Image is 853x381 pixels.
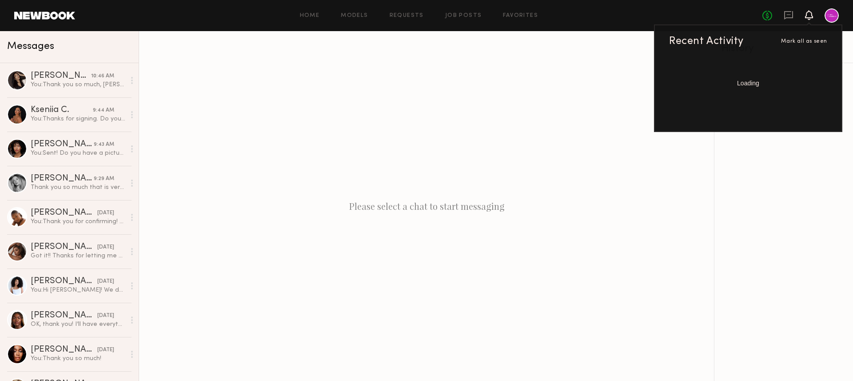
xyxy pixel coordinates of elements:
a: Job Posts [445,13,482,19]
div: Recent Activity [669,36,744,47]
div: [DATE] [97,312,114,320]
div: You: Thanks for signing. Do you have a picture of the white tank top/cami you plan to wear? [31,115,125,123]
div: You: Thank you so much, [PERSON_NAME]! The agreement has been shared to the provided email addres... [31,80,125,89]
div: Please select a chat to start messaging [139,31,714,381]
div: You: Sent! Do you have a picture of the white tank top/cami you plan to wear? [31,149,125,157]
div: [DATE] [97,243,114,252]
div: Got it!! Thanks for letting me know. I will definitely do that & stay in touch. Good luck on this... [31,252,125,260]
span: Loading [737,80,759,86]
div: You: Thank you for confirming! Please let us know if you have any questions about the brief :) [31,217,125,226]
a: Home [300,13,320,19]
div: [PERSON_NAME] [31,140,94,149]
div: [PERSON_NAME] [31,345,97,354]
div: [PERSON_NAME] [31,277,97,286]
div: [PERSON_NAME] [31,174,94,183]
div: [DATE] [97,277,114,286]
div: You: Hi [PERSON_NAME]! We decided to move forward with another talent. We hope to work with you i... [31,286,125,294]
div: [PERSON_NAME] [31,311,97,320]
div: [PERSON_NAME] [31,243,97,252]
a: Models [341,13,368,19]
div: [PERSON_NAME] [31,209,97,217]
div: [PERSON_NAME] [31,72,91,80]
div: OK, thank you! I’ll have everything signed by the end of the day. [31,320,125,329]
div: [DATE] [97,209,114,217]
div: 9:29 AM [94,175,114,183]
div: [DATE] [97,346,114,354]
a: Favorites [503,13,538,19]
div: 9:43 AM [94,140,114,149]
div: 10:46 AM [91,72,114,80]
div: You: Thank you so much! [31,354,125,363]
div: 9:44 AM [93,106,114,115]
span: Mark all as seen [781,39,827,44]
span: Messages [7,41,54,52]
div: Thank you so much that is very helpful. I will get the video to you asap! 😊 [31,183,125,192]
a: Requests [390,13,424,19]
div: Kseniia C. [31,106,93,115]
